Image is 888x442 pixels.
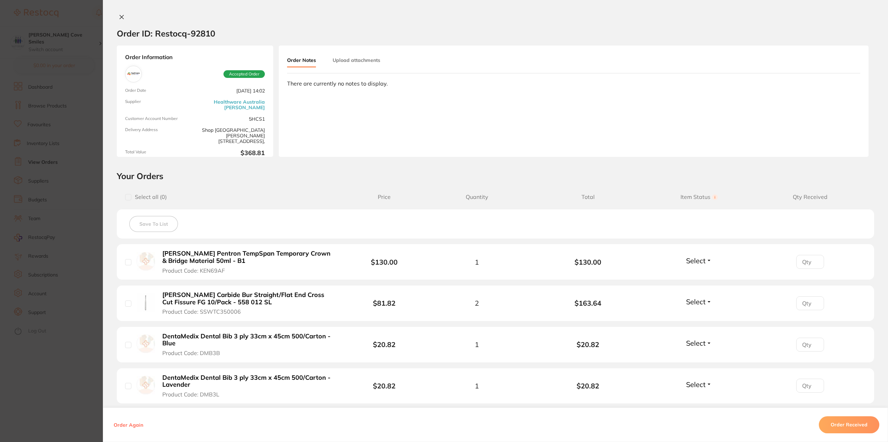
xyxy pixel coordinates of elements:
b: DentaMedix Dental Bib 3 ply 33cm x 45cm 500/Carton - Lavender [162,374,335,388]
input: Qty [796,379,824,393]
img: Healthware Australia Ridley [127,67,140,81]
span: Delivery Address [125,127,192,144]
b: $163.64 [532,299,644,307]
span: 1 [475,340,479,348]
span: Total Value [125,150,192,157]
span: 2 [475,299,479,307]
b: [PERSON_NAME] Carbide Bur Straight/Flat End Cross Cut Fissure FG 10/Pack - 558 012 SL [162,291,335,306]
button: [PERSON_NAME] Carbide Bur Straight/Flat End Cross Cut Fissure FG 10/Pack - 558 012 SL Product Cod... [160,291,337,315]
button: Order Again [112,422,145,428]
span: Select all ( 0 ) [131,194,167,200]
span: Order Date [125,88,192,94]
span: 5HCS1 [198,116,265,122]
b: [PERSON_NAME] Pentron TempSpan Temporary Crown & Bridge Material 50ml - B1 [162,250,335,264]
span: 1 [475,382,479,390]
h2: Order ID: Restocq- 92810 [117,28,215,39]
button: Upload attachments [333,54,380,66]
button: [PERSON_NAME] Pentron TempSpan Temporary Crown & Bridge Material 50ml - B1 Product Code: KEN69AF [160,250,337,274]
b: $20.82 [373,340,396,349]
input: Qty [796,338,824,352]
span: Select [686,256,706,265]
span: Select [686,380,706,389]
a: Healthware Australia [PERSON_NAME] [198,99,265,110]
span: Product Code: SSWTC350006 [162,308,241,315]
span: Price [347,194,421,200]
span: Item Status [644,194,755,200]
span: Product Code: DMB3B [162,350,220,356]
span: Total [532,194,644,200]
span: Select [686,339,706,347]
button: Select [684,380,714,389]
img: DentaMedix Dental Bib 3 ply 33cm x 45cm 500/Carton - Lavender [137,376,155,394]
h2: Your Orders [117,171,874,181]
b: $20.82 [532,382,644,390]
span: Product Code: DMB3L [162,391,219,397]
span: Select [686,297,706,306]
b: $368.81 [198,150,265,157]
button: Select [684,339,714,347]
span: Accepted Order [223,70,265,78]
b: DentaMedix Dental Bib 3 ply 33cm x 45cm 500/Carton - Blue [162,333,335,347]
b: $130.00 [371,258,398,266]
span: Quantity [421,194,532,200]
input: Qty [796,255,824,269]
span: [DATE] 14:02 [198,88,265,94]
input: Qty [796,296,824,310]
span: 1 [475,258,479,266]
button: Select [684,256,714,265]
button: DentaMedix Dental Bib 3 ply 33cm x 45cm 500/Carton - Lavender Product Code: DMB3L [160,374,337,398]
img: DentaMedix Dental Bib 3 ply 33cm x 45cm 500/Carton - Blue [137,335,155,353]
button: Order Notes [287,54,316,67]
span: Shop [GEOGRAPHIC_DATA][PERSON_NAME][STREET_ADDRESS], [198,127,265,144]
button: Select [684,297,714,306]
button: DentaMedix Dental Bib 3 ply 33cm x 45cm 500/Carton - Blue Product Code: DMB3B [160,332,337,357]
span: Qty Received [755,194,866,200]
b: $20.82 [532,340,644,348]
b: $130.00 [532,258,644,266]
div: There are currently no notes to display. [287,80,860,87]
span: Customer Account Number [125,116,192,122]
strong: Order Information [125,54,265,60]
button: Save To List [129,216,178,232]
img: SS White Carbide Bur Straight/Flat End Cross Cut Fissure FG 10/Pack - 558 012 SL [137,293,155,312]
img: Kerr Pentron TempSpan Temporary Crown & Bridge Material 50ml - B1 [137,252,155,271]
b: $20.82 [373,381,396,390]
span: Supplier [125,99,192,110]
span: Product Code: KEN69AF [162,267,225,274]
b: $81.82 [373,299,396,307]
button: Order Received [819,417,879,433]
